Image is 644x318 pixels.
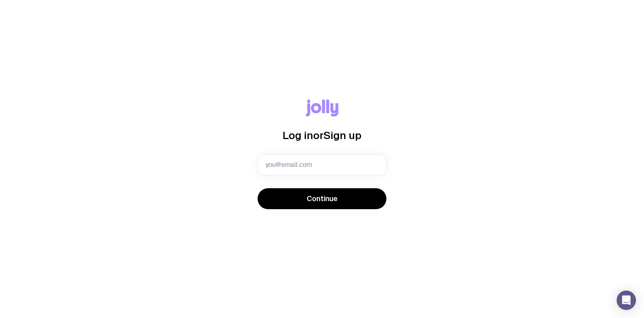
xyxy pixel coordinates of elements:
[258,154,386,175] input: you@email.com
[258,188,386,209] button: Continue
[313,129,324,141] span: or
[324,129,361,141] span: Sign up
[283,129,313,141] span: Log in
[307,194,338,204] span: Continue
[617,291,636,310] div: Open Intercom Messenger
